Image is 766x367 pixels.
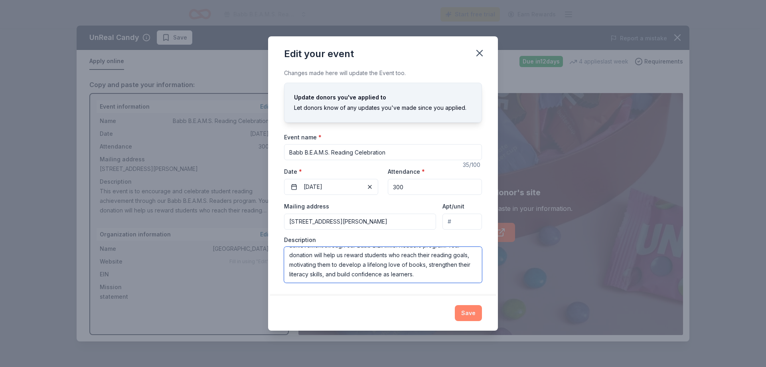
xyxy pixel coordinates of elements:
[455,305,482,321] button: Save
[284,168,378,176] label: Date
[388,168,425,176] label: Attendance
[284,133,322,141] label: Event name
[284,214,436,230] input: Enter a US address
[284,68,482,78] div: Changes made here will update the Event too.
[442,202,464,210] label: Apt/unit
[442,214,482,230] input: #
[284,236,316,244] label: Description
[388,179,482,195] input: 20
[284,247,482,283] textarea: This event is to encourage and celebrate student reading achievement through our Babb B.E.A.M.S. ...
[294,93,472,102] div: Update donors you've applied to
[463,160,482,170] div: 35 /100
[284,144,482,160] input: Spring Fundraiser
[294,103,472,113] div: Let donors know of any updates you've made since you applied.
[284,202,329,210] label: Mailing address
[284,48,354,60] div: Edit your event
[284,179,378,195] button: [DATE]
